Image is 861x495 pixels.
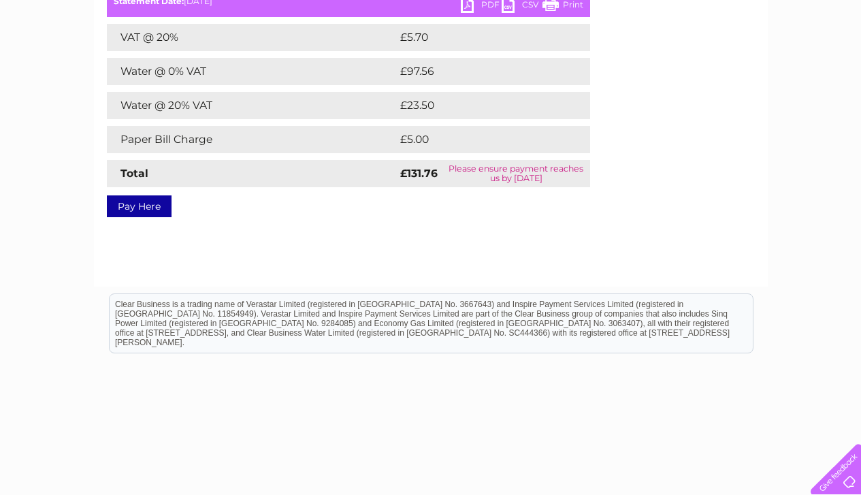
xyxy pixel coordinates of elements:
a: Energy [655,58,685,68]
td: Please ensure payment reaches us by [DATE] [442,160,589,187]
td: £97.56 [397,58,562,85]
strong: £131.76 [400,167,438,180]
a: Telecoms [694,58,734,68]
a: 0333 014 3131 [604,7,698,24]
td: Water @ 0% VAT [107,58,397,85]
a: Pay Here [107,195,172,217]
td: VAT @ 20% [107,24,397,51]
a: Log out [816,58,848,68]
strong: Total [120,167,148,180]
a: Blog [743,58,762,68]
a: Contact [770,58,804,68]
div: Clear Business is a trading name of Verastar Limited (registered in [GEOGRAPHIC_DATA] No. 3667643... [110,7,753,66]
td: Paper Bill Charge [107,126,397,153]
td: £23.50 [397,92,562,119]
td: £5.00 [397,126,559,153]
td: Water @ 20% VAT [107,92,397,119]
td: £5.70 [397,24,558,51]
a: Water [621,58,647,68]
img: logo.png [30,35,99,77]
